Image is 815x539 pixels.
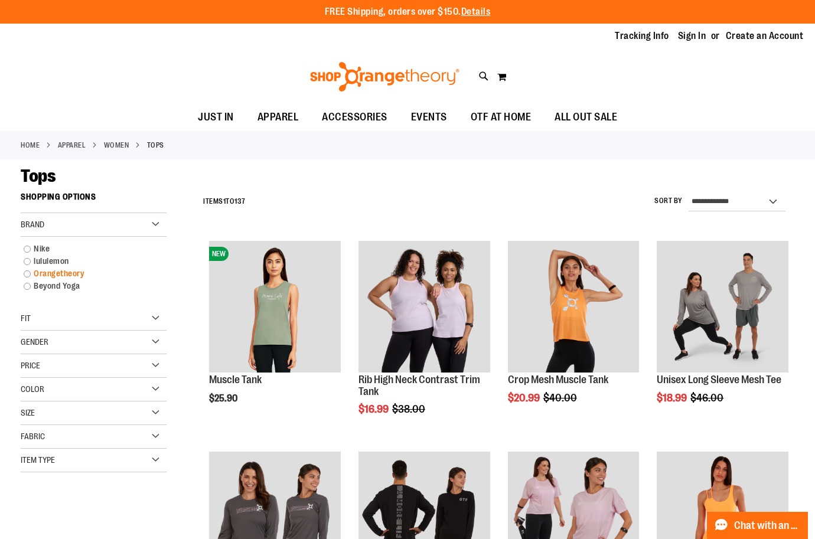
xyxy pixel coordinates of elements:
span: 137 [234,197,246,205]
a: Beyond Yoga [18,280,158,292]
span: 1 [223,197,226,205]
span: Fabric [21,432,45,441]
span: Tops [21,166,56,186]
a: Unisex Long Sleeve Mesh Tee primary image [657,241,788,374]
span: JUST IN [198,104,234,130]
span: Item Type [21,455,55,465]
label: Sort By [654,196,683,206]
span: Chat with an Expert [734,520,801,531]
div: product [502,235,646,433]
span: $46.00 [690,392,725,404]
span: Color [21,384,44,394]
h2: Items to [203,192,246,211]
img: Muscle Tank [209,241,341,373]
a: Sign In [678,30,706,43]
span: $38.00 [392,403,427,415]
a: Muscle TankNEW [209,241,341,374]
span: Price [21,361,40,370]
span: EVENTS [411,104,447,130]
img: Rib Tank w/ Contrast Binding primary image [358,241,490,373]
a: Create an Account [726,30,804,43]
span: $18.99 [657,392,689,404]
span: OTF AT HOME [471,104,532,130]
strong: Tops [147,140,164,151]
span: $25.90 [209,393,239,404]
a: Orangetheory [18,267,158,280]
span: NEW [209,247,229,261]
a: Tracking Info [615,30,669,43]
a: Details [461,6,491,17]
a: WOMEN [104,140,129,151]
a: Muscle Tank [209,374,262,386]
span: Fit [21,313,31,323]
a: Rib Tank w/ Contrast Binding primary image [358,241,490,374]
strong: Shopping Options [21,187,167,213]
span: ALL OUT SALE [555,104,617,130]
img: Crop Mesh Muscle Tank primary image [508,241,640,373]
span: Gender [21,337,48,347]
img: Unisex Long Sleeve Mesh Tee primary image [657,241,788,373]
a: Crop Mesh Muscle Tank [508,374,608,386]
span: $40.00 [543,392,579,404]
p: FREE Shipping, orders over $150. [325,5,491,19]
a: Nike [18,243,158,255]
span: Size [21,408,35,417]
span: Brand [21,220,44,229]
span: APPAREL [257,104,299,130]
a: lululemon [18,255,158,267]
div: product [203,235,347,433]
a: Rib High Neck Contrast Trim Tank [358,374,480,397]
div: product [353,235,496,445]
button: Chat with an Expert [707,512,809,539]
a: Home [21,140,40,151]
a: Unisex Long Sleeve Mesh Tee [657,374,781,386]
span: $20.99 [508,392,542,404]
img: Shop Orangetheory [308,62,461,92]
span: $16.99 [358,403,390,415]
div: product [651,235,794,433]
span: ACCESSORIES [322,104,387,130]
a: Crop Mesh Muscle Tank primary image [508,241,640,374]
a: APPAREL [58,140,86,151]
